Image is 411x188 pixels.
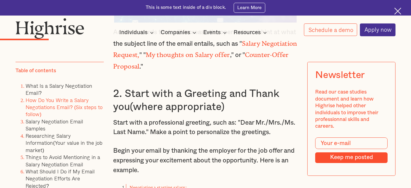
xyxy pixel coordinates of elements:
[26,132,103,154] a: Researching Salary Information(Your value in the job market)
[26,117,83,133] a: Salary Negotiation Email Samples
[146,5,226,11] div: This is some text inside of a div block.
[315,152,388,163] input: Keep me posted
[16,18,84,39] img: Highrise logo
[119,29,155,36] div: Individuals
[203,29,221,36] div: Events
[26,96,103,118] a: How Do You Write a Salary Negotiations Email? (Six steps to follow)
[315,89,388,130] div: Read our case studies document and learn how Highrise helped other individuals to improve their p...
[203,29,228,36] div: Events
[113,87,298,113] h3: 2. Start with a Greeting and Thank you(where appropriate)
[315,137,388,149] input: Your e-mail
[234,3,265,13] a: Learn More
[113,51,288,67] strong: Counter-Offer Proposal
[234,29,261,36] div: Resources
[26,153,100,168] a: Things to Avoid Mentioning in a Salary Negotiation Email
[130,185,187,188] strong: Negotiating a starting salary:
[315,137,388,163] form: Modal Form
[161,29,198,36] div: Companies
[113,27,298,72] p: Actional words that will increase the open rate and hint at what the subject line of the email en...
[26,81,92,97] a: What Is a Salary Negotiation Email?
[119,29,148,36] div: Individuals
[360,23,396,36] a: Apply now
[113,118,298,137] p: Start with a professional greeting, such as: "Dear Mr./Mrs./Ms. Last Name." Make a point to perso...
[16,67,56,74] div: Table of contents
[234,29,269,36] div: Resources
[146,51,230,55] strong: My thoughts on Salary offer
[304,23,357,36] a: Schedule a demo
[394,8,401,15] img: Cross icon
[113,146,298,175] p: Begin your email by thanking the employer for the job offer and expressing your excitement about ...
[315,70,365,81] div: Newsletter
[161,29,190,36] div: Companies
